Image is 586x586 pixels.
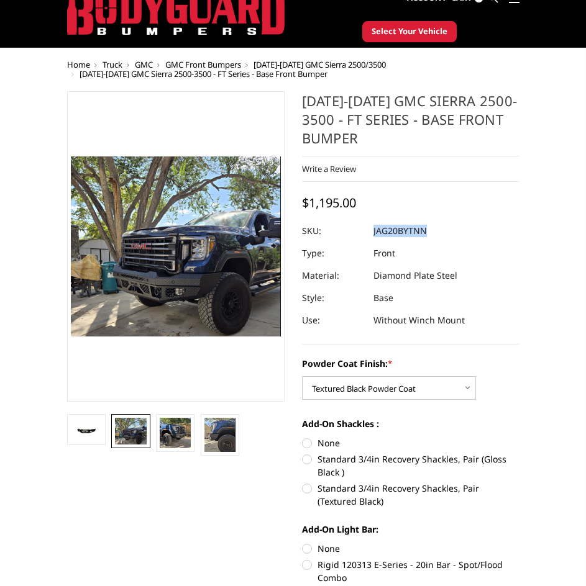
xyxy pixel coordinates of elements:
[67,59,90,70] a: Home
[302,220,364,242] dt: SKU:
[204,418,236,452] img: 2020-2023 GMC Sierra 2500-3500 - FT Series - Base Front Bumper
[373,264,457,287] dd: Diamond Plate Steel
[67,91,285,402] a: 2020-2023 GMC Sierra 2500-3500 - FT Series - Base Front Bumper
[372,25,447,38] span: Select Your Vehicle
[362,21,457,42] button: Select Your Vehicle
[302,163,356,174] a: Write a Review
[103,59,122,70] a: Truck
[160,418,191,448] img: 2020-2023 GMC Sierra 2500-3500 - FT Series - Base Front Bumper
[80,68,327,79] span: [DATE]-[DATE] GMC Sierra 2500-3500 - FT Series - Base Front Bumper
[302,309,364,331] dt: Use:
[302,417,520,430] label: Add-On Shackles :
[302,91,520,156] h1: [DATE]-[DATE] GMC Sierra 2500-3500 - FT Series - Base Front Bumper
[302,357,520,370] label: Powder Coat Finish:
[302,453,520,479] label: Standard 3/4in Recovery Shackles, Pair (Gloss Black )
[302,523,520,536] label: Add-On Light Bar:
[135,59,153,70] a: GMC
[302,194,356,211] span: $1,195.00
[302,558,520,584] label: Rigid 120313 E-Series - 20in Bar - Spot/Flood Combo
[115,418,146,444] img: 2020-2023 GMC Sierra 2500-3500 - FT Series - Base Front Bumper
[373,309,465,331] dd: Without Winch Mount
[71,422,102,437] img: 2020-2023 GMC Sierra 2500-3500 - FT Series - Base Front Bumper
[254,59,386,70] a: [DATE]-[DATE] GMC Sierra 2500/3500
[302,482,520,508] label: Standard 3/4in Recovery Shackles, Pair (Textured Black)
[165,59,241,70] a: GMC Front Bumpers
[302,436,520,449] label: None
[373,287,393,309] dd: Base
[373,242,395,264] dd: Front
[373,220,427,242] dd: JAG20BYTNN
[302,264,364,287] dt: Material:
[302,287,364,309] dt: Style:
[302,242,364,264] dt: Type:
[302,542,520,555] label: None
